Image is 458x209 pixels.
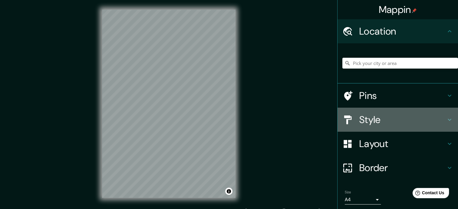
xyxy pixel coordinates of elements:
[338,84,458,108] div: Pins
[338,108,458,132] div: Style
[404,186,451,202] iframe: Help widget launcher
[342,58,458,69] input: Pick your city or area
[412,8,417,13] img: pin-icon.png
[379,4,417,16] h4: Mappin
[345,195,381,204] div: A4
[359,162,446,174] h4: Border
[359,25,446,37] h4: Location
[338,132,458,156] div: Layout
[359,114,446,126] h4: Style
[359,138,446,150] h4: Layout
[359,90,446,102] h4: Pins
[102,10,235,198] canvas: Map
[338,156,458,180] div: Border
[345,190,351,195] label: Size
[225,188,232,195] button: Toggle attribution
[338,19,458,43] div: Location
